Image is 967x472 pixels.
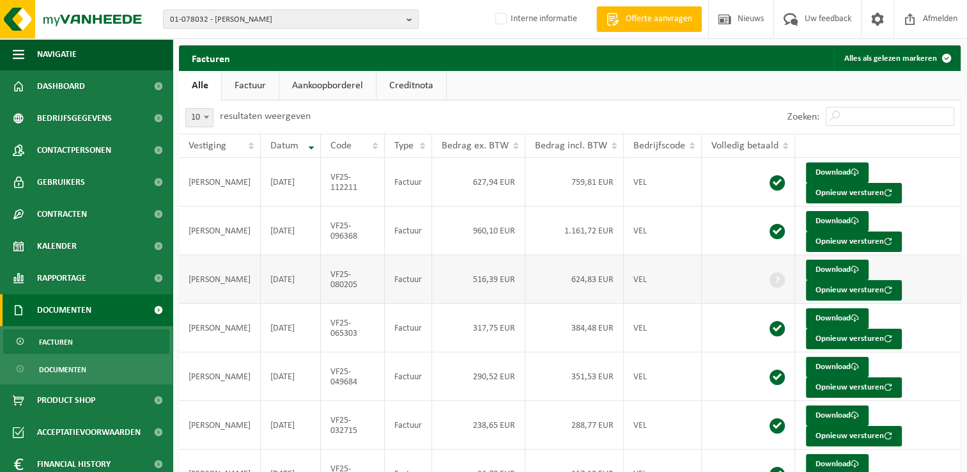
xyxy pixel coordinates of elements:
[394,141,414,151] span: Type
[806,211,869,232] a: Download
[525,304,624,352] td: 384,48 EUR
[37,198,87,230] span: Contracten
[806,162,869,183] a: Download
[179,352,261,401] td: [PERSON_NAME]
[535,141,607,151] span: Bedrag incl. BTW
[3,329,169,354] a: Facturen
[806,357,869,377] a: Download
[261,304,321,352] td: [DATE]
[806,260,869,280] a: Download
[37,70,85,102] span: Dashboard
[37,102,112,134] span: Bedrijfsgegevens
[179,401,261,450] td: [PERSON_NAME]
[385,304,432,352] td: Factuur
[330,141,352,151] span: Code
[806,183,902,203] button: Opnieuw versturen
[633,141,685,151] span: Bedrijfscode
[624,207,702,255] td: VEL
[806,377,902,398] button: Opnieuw versturen
[624,352,702,401] td: VEL
[261,207,321,255] td: [DATE]
[37,384,95,416] span: Product Shop
[385,401,432,450] td: Factuur
[624,255,702,304] td: VEL
[3,357,169,381] a: Documenten
[261,352,321,401] td: [DATE]
[37,416,141,448] span: Acceptatievoorwaarden
[432,352,525,401] td: 290,52 EUR
[37,230,77,262] span: Kalender
[525,352,624,401] td: 351,53 EUR
[37,134,111,166] span: Contactpersonen
[261,255,321,304] td: [DATE]
[179,158,261,207] td: [PERSON_NAME]
[39,358,86,382] span: Documenten
[321,255,385,304] td: VF25-080205
[834,45,959,71] button: Alles als gelezen markeren
[270,141,298,151] span: Datum
[179,207,261,255] td: [PERSON_NAME]
[179,304,261,352] td: [PERSON_NAME]
[170,10,401,29] span: 01-078032 - [PERSON_NAME]
[186,109,213,127] span: 10
[179,255,261,304] td: [PERSON_NAME]
[525,255,624,304] td: 624,83 EUR
[39,330,73,354] span: Facturen
[525,401,624,450] td: 288,77 EUR
[806,280,902,301] button: Opnieuw versturen
[442,141,509,151] span: Bedrag ex. BTW
[321,304,385,352] td: VF25-065303
[525,207,624,255] td: 1.161,72 EUR
[385,207,432,255] td: Factuur
[624,158,702,207] td: VEL
[220,111,311,122] label: resultaten weergeven
[787,112,819,122] label: Zoeken:
[596,6,702,32] a: Offerte aanvragen
[624,401,702,450] td: VEL
[806,426,902,446] button: Opnieuw versturen
[37,38,77,70] span: Navigatie
[321,352,385,401] td: VF25-049684
[37,166,85,198] span: Gebruikers
[806,308,869,329] a: Download
[432,304,525,352] td: 317,75 EUR
[623,13,695,26] span: Offerte aanvragen
[376,71,446,100] a: Creditnota
[37,294,91,326] span: Documenten
[432,255,525,304] td: 516,39 EUR
[279,71,376,100] a: Aankoopborderel
[385,255,432,304] td: Factuur
[37,262,86,294] span: Rapportage
[163,10,419,29] button: 01-078032 - [PERSON_NAME]
[806,329,902,349] button: Opnieuw versturen
[179,71,221,100] a: Alle
[806,232,902,252] button: Opnieuw versturen
[261,158,321,207] td: [DATE]
[321,207,385,255] td: VF25-096368
[321,158,385,207] td: VF25-112211
[493,10,577,29] label: Interne informatie
[432,401,525,450] td: 238,65 EUR
[385,158,432,207] td: Factuur
[321,401,385,450] td: VF25-032715
[432,207,525,255] td: 960,10 EUR
[222,71,279,100] a: Factuur
[261,401,321,450] td: [DATE]
[179,45,243,70] h2: Facturen
[806,405,869,426] a: Download
[185,108,213,127] span: 10
[189,141,226,151] span: Vestiging
[624,304,702,352] td: VEL
[432,158,525,207] td: 627,94 EUR
[385,352,432,401] td: Factuur
[525,158,624,207] td: 759,81 EUR
[711,141,778,151] span: Volledig betaald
